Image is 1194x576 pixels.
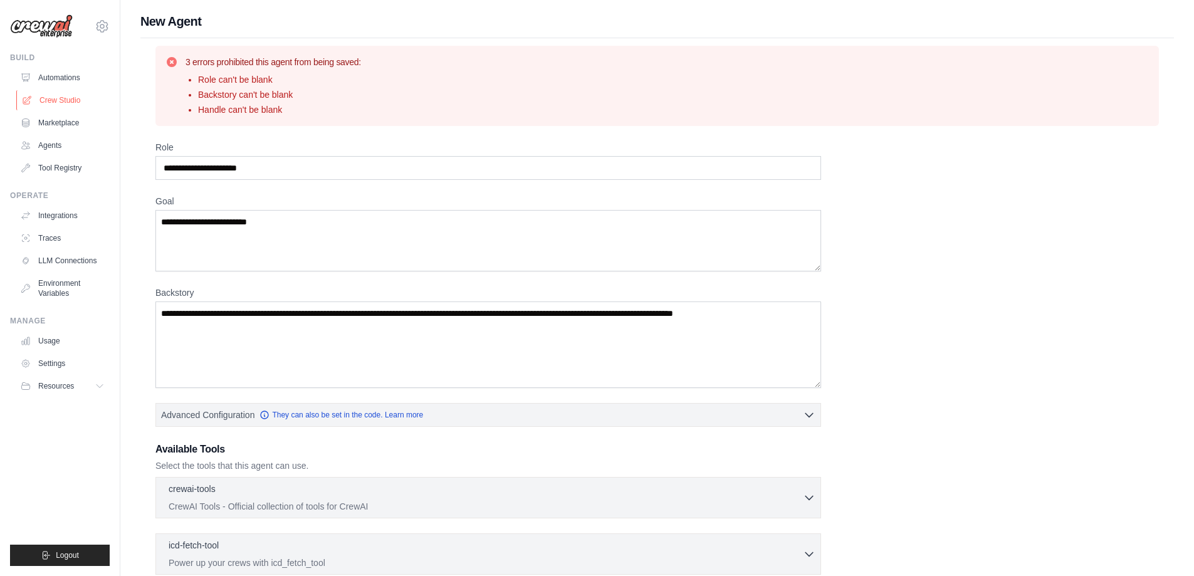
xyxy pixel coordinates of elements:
p: crewai-tools [169,483,216,495]
span: Advanced Configuration [161,409,254,421]
li: Role can't be blank [198,73,361,86]
span: Logout [56,550,79,560]
button: Logout [10,545,110,566]
img: Logo [10,14,73,38]
h1: New Agent [140,13,1174,30]
a: LLM Connections [15,251,110,271]
a: Marketplace [15,113,110,133]
label: Goal [155,195,821,207]
label: Backstory [155,286,821,299]
a: Usage [15,331,110,351]
h3: 3 errors prohibited this agent from being saved: [186,56,361,68]
p: Select the tools that this agent can use. [155,459,821,472]
div: Manage [10,316,110,326]
div: Operate [10,191,110,201]
button: icd-fetch-tool Power up your crews with icd_fetch_tool [161,539,815,569]
p: CrewAI Tools - Official collection of tools for CrewAI [169,500,803,513]
div: Build [10,53,110,63]
button: Resources [15,376,110,396]
a: Agents [15,135,110,155]
label: Role [155,141,821,154]
a: Crew Studio [16,90,111,110]
a: Environment Variables [15,273,110,303]
li: Backstory can't be blank [198,88,361,101]
li: Handle can't be blank [198,103,361,116]
h3: Available Tools [155,442,821,457]
a: Traces [15,228,110,248]
p: icd-fetch-tool [169,539,219,552]
button: Advanced Configuration They can also be set in the code. Learn more [156,404,820,426]
span: Resources [38,381,74,391]
a: They can also be set in the code. Learn more [259,410,423,420]
button: crewai-tools CrewAI Tools - Official collection of tools for CrewAI [161,483,815,513]
a: Tool Registry [15,158,110,178]
a: Integrations [15,206,110,226]
a: Settings [15,353,110,374]
p: Power up your crews with icd_fetch_tool [169,557,803,569]
a: Automations [15,68,110,88]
